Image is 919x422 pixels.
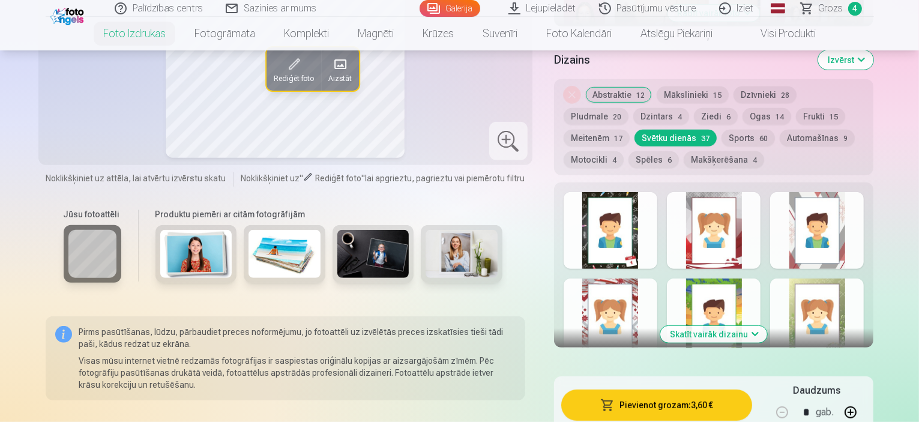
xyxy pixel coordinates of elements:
[634,130,717,146] button: Svētku dienās37
[79,326,516,350] p: Pirms pasūtīšanas, lūdzu, pārbaudiet preces noformējumu, jo fotoattēli uz izvēlētās preces izskat...
[564,130,630,146] button: Meitenēm17
[300,173,303,183] span: "
[532,17,626,50] a: Foto kalendāri
[636,91,645,100] span: 12
[273,74,313,83] span: Rediģēt foto
[633,108,689,125] button: Dzintars4
[554,52,809,68] h5: Dizains
[796,108,845,125] button: Frukti15
[614,134,622,143] span: 17
[843,134,848,143] span: 9
[660,326,767,343] button: Skatīt vairāk dizainu
[79,355,516,391] p: Visas mūsu internet vietnē redzamās fotogrāfijas ir saspiestas oriģinālu kopijas ar aizsargājošām...
[713,91,722,100] span: 15
[722,130,775,146] button: Sports60
[328,74,351,83] span: Aizstāt
[585,86,652,103] button: Abstraktie12
[612,156,616,164] span: 4
[684,151,764,168] button: Makšķerēšana4
[315,173,361,183] span: Rediģēt foto
[468,17,532,50] a: Suvenīri
[667,156,672,164] span: 6
[408,17,468,50] a: Krūzes
[701,134,710,143] span: 37
[818,50,873,70] button: Izvērst
[780,130,855,146] button: Automašīnas9
[64,208,121,220] h6: Jūsu fotoattēli
[727,17,830,50] a: Visi produkti
[321,47,358,91] button: Aizstāt
[180,17,270,50] a: Fotogrāmata
[759,134,768,143] span: 60
[241,173,300,183] span: Noklikšķiniet uz
[657,86,729,103] button: Mākslinieki15
[50,5,87,25] img: /fa1
[628,151,679,168] button: Spēles6
[266,47,321,91] button: Rediģēt foto
[564,151,624,168] button: Motocikli4
[561,390,753,421] button: Pievienot grozam:3,60 €
[819,1,843,16] span: Grozs
[365,173,525,183] span: lai apgrieztu, pagrieztu vai piemērotu filtru
[613,113,621,121] span: 20
[743,108,791,125] button: Ogas14
[343,17,408,50] a: Magnēti
[793,384,840,398] h5: Daudzums
[46,172,226,184] span: Noklikšķiniet uz attēla, lai atvērtu izvērstu skatu
[776,113,784,121] span: 14
[678,113,682,121] span: 4
[270,17,343,50] a: Komplekti
[726,113,731,121] span: 6
[564,108,628,125] button: Pludmale20
[89,17,180,50] a: Foto izdrukas
[694,108,738,125] button: Ziedi6
[626,17,727,50] a: Atslēgu piekariņi
[830,113,838,121] span: 15
[848,2,862,16] span: 4
[753,156,757,164] span: 4
[151,208,507,220] h6: Produktu piemēri ar citām fotogrāfijām
[734,86,797,103] button: Dzīvnieki28
[781,91,789,100] span: 28
[361,173,365,183] span: "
